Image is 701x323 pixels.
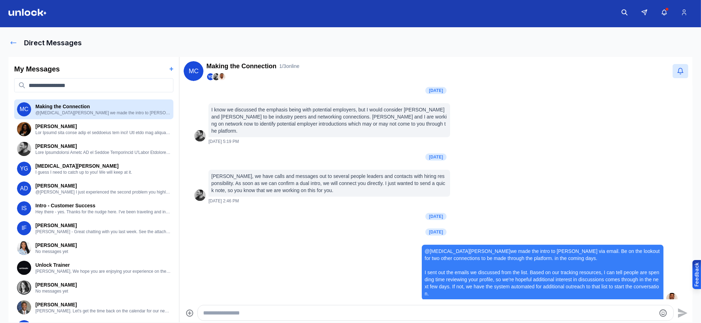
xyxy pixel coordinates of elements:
[35,229,171,235] p: [PERSON_NAME] - Great chatting with you last week. See the attached links for the recordings you ...
[17,122,31,136] img: User avatar
[208,198,239,204] span: [DATE] 2:46 PM
[659,309,667,317] button: Emoji picker
[425,87,447,94] div: [DATE]
[693,263,700,287] div: Feedback
[35,281,171,288] p: [PERSON_NAME]
[693,260,701,289] button: Provide feedback
[279,63,299,70] span: 1 / 3 online
[17,221,31,235] span: IF
[35,103,171,110] p: Making the Connection
[35,110,171,116] p: @[MEDICAL_DATA][PERSON_NAME] we made the intro to [PERSON_NAME] via email. Be on the lookout for ...
[35,123,171,130] p: [PERSON_NAME]
[206,61,276,71] h2: Making the Connection
[207,73,214,80] span: YG
[17,142,31,156] img: User avatar
[35,130,171,135] p: Lor Ipsumd sita conse adip el seddoeius tem inci! Utl etdo mag aliquaenim adm ven qu nostrude ull...
[211,106,447,134] p: I know we discussed the emphasis being with potential employers, but I would consider [PERSON_NAM...
[194,190,206,201] img: User avatar
[425,213,447,220] div: [DATE]
[17,181,31,196] span: AD
[8,9,47,16] img: Logo
[425,154,447,161] div: [DATE]
[35,182,171,189] p: [PERSON_NAME]
[218,73,225,80] img: Jared Cozart
[35,249,171,254] p: No messages yet
[17,261,31,275] img: User avatar
[184,61,203,81] span: MC
[35,242,171,249] p: [PERSON_NAME]
[35,269,171,274] p: [PERSON_NAME], We hope you are enjoying your experience on the Unlock platform and wanted to brin...
[35,261,171,269] p: Unlock Trainer
[425,248,661,262] p: we made the intro to [PERSON_NAME] via email. Be on the lookout for two other connections to be m...
[35,169,171,175] p: I guess I need to catch up to you! We will keep at it.
[17,281,31,295] img: User avatar
[425,248,510,254] span: @[MEDICAL_DATA][PERSON_NAME]
[35,308,171,314] p: [PERSON_NAME]. Let's get the time back on the calendar for our next session. I'm curious of how t...
[35,150,171,155] p: Lore Ipsumdolorsi Ametc AD el Seddoe Temporincid U'Labor Etdolorem Aliq Enim Adminim Venia Quisno...
[35,162,171,169] p: [MEDICAL_DATA][PERSON_NAME]
[35,209,171,215] p: Hey there - yes. Thanks for the nudge here. I've been traveling and in the throes of buying a hom...
[208,139,239,144] span: [DATE] 5:19 PM
[35,288,171,294] p: No messages yet
[666,293,678,304] img: User avatar
[35,202,171,209] p: Intro - Customer Success
[169,64,174,74] button: +
[674,305,690,321] button: Send
[24,38,82,48] h1: Direct Messages
[213,73,220,80] img: Demetrios Chirgott
[17,162,31,176] span: YG
[17,241,31,255] img: User avatar
[35,222,171,229] p: [PERSON_NAME]
[425,229,447,236] div: [DATE]
[203,309,656,317] textarea: Type your message
[211,173,447,194] p: [PERSON_NAME], we have calls and messages out to several people leaders and contacts with hiring ...
[35,189,171,195] p: @[PERSON_NAME] I just experienced the second problem you highlighted firsthand. I get a ton of no...
[14,64,60,74] h2: My Messages
[17,300,31,315] img: User avatar
[35,143,171,150] p: [PERSON_NAME]
[17,102,31,116] span: MC
[425,269,661,297] p: I sent out the emails we discussed from the list. Based on our tracking resources, I can tell peo...
[194,130,206,142] img: User avatar
[17,201,31,215] span: IS
[35,301,171,308] p: [PERSON_NAME]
